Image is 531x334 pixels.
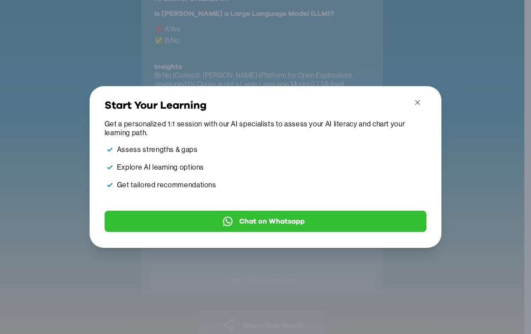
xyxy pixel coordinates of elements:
[105,211,426,232] button: Chat on Whatsapp
[105,99,426,113] h3: Start Your Learning
[105,162,426,173] li: Explore AI learning options
[105,120,426,137] p: Get a personalized 1:1 session with our AI specialists to assess your AI literacy and chart your ...
[105,144,426,155] li: Assess strengths & gaps
[239,216,305,227] span: Chat on Whatsapp
[105,180,426,190] li: Get tailored recommendations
